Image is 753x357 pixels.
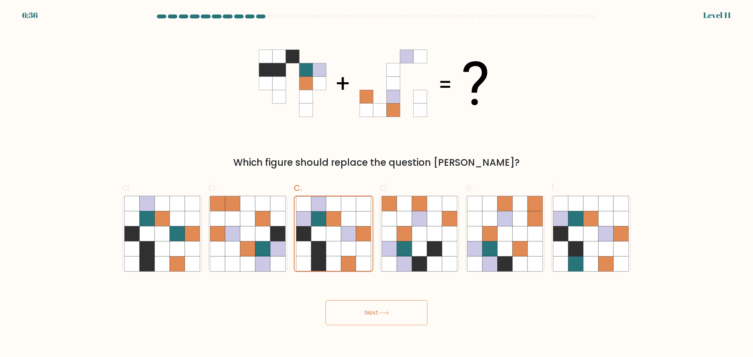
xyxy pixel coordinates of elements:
span: b. [208,179,218,195]
span: c. [294,179,302,195]
div: Which figure should replace the question [PERSON_NAME]? [127,156,626,170]
span: e. [466,179,474,195]
span: a. [122,179,132,195]
span: d. [380,179,389,195]
div: 6:36 [22,9,38,21]
div: Level 11 [703,9,731,21]
button: Next [326,300,427,325]
span: f. [551,179,557,195]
